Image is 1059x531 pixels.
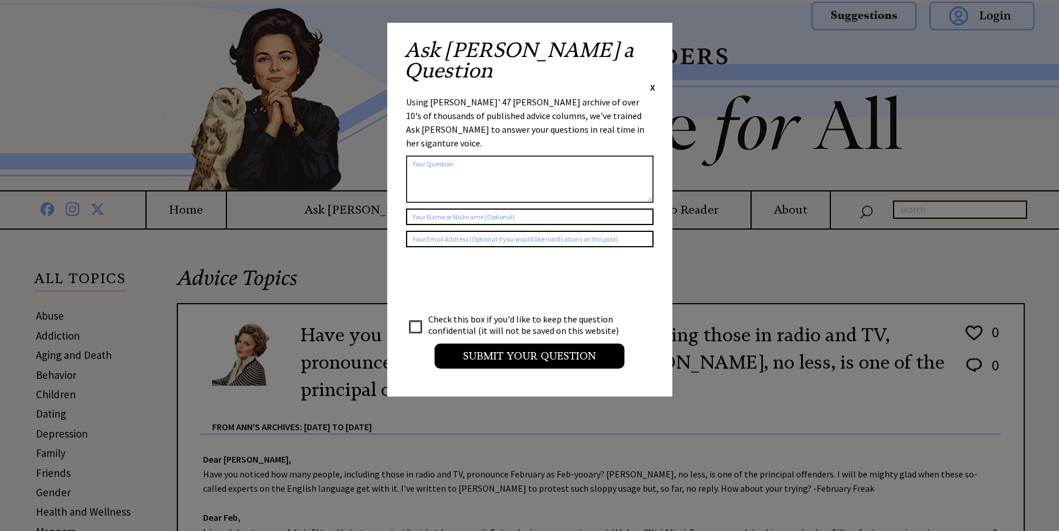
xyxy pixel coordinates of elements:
input: Submit your Question [435,344,624,369]
input: Your Name or Nickname (Optional) [406,209,654,225]
input: Your Email Address (Optional if you would like notifications on this post) [406,231,654,247]
td: Check this box if you'd like to keep the question confidential (it will not be saved on this webs... [428,313,630,337]
div: Using [PERSON_NAME]' 47 [PERSON_NAME] archive of over 10's of thousands of published advice colum... [406,95,654,150]
span: X [650,81,655,93]
iframe: reCAPTCHA [406,259,579,303]
h2: Ask [PERSON_NAME] a Question [404,40,655,81]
